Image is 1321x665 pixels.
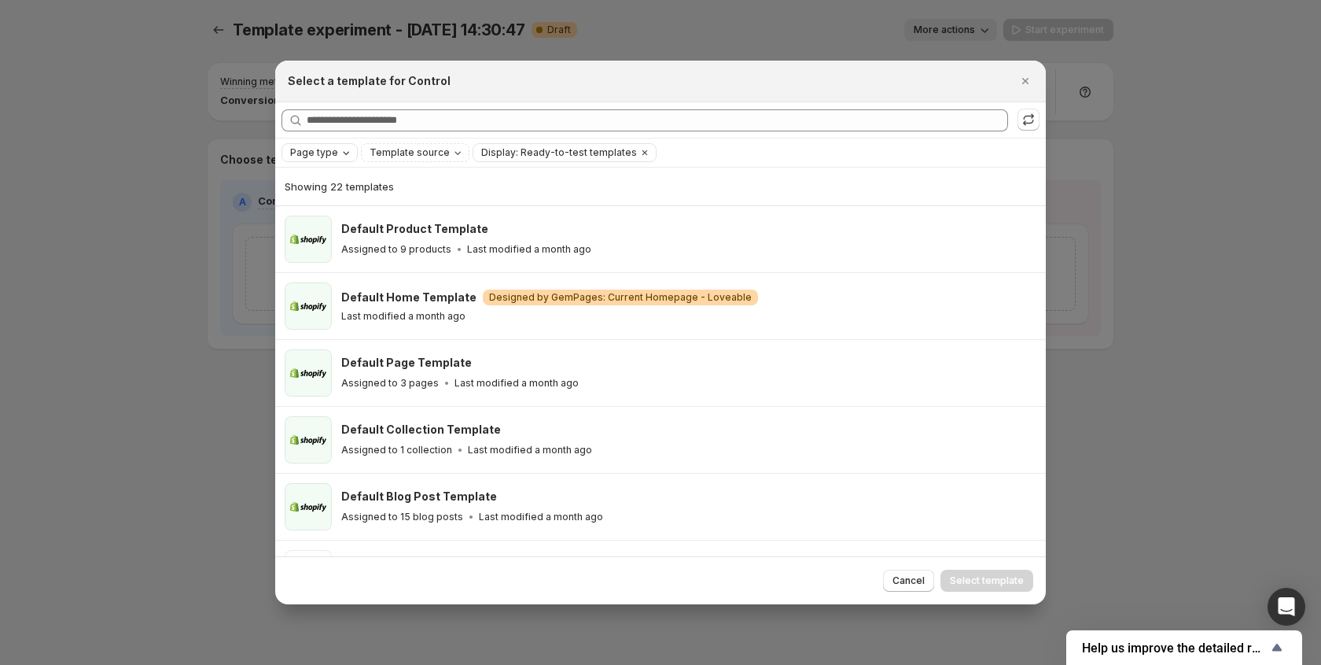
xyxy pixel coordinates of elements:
button: Display: Ready-to-test templates [473,144,637,161]
button: Close [1014,70,1036,92]
button: Page type [282,144,357,161]
p: Last modified a month ago [479,511,603,523]
img: Default Collection Template [285,416,332,464]
h3: Default Product Template [341,221,488,237]
p: Assigned to 1 collection [341,444,452,456]
span: Template source [370,146,450,159]
h3: Lovable PDP (desktop mobile) - GUIDE V2 [341,556,572,571]
p: Last modified a month ago [467,243,591,256]
h2: Select a template for Control [288,73,451,89]
h3: Default Collection Template [341,422,501,438]
h3: Default Home Template [341,290,477,305]
h3: Default Page Template [341,355,472,371]
span: Display: Ready-to-test templates [481,146,637,159]
p: Last modified a month ago [468,444,592,456]
span: Showing 22 templates [285,180,394,193]
p: Assigned to 15 blog posts [341,511,463,523]
button: Cancel [883,570,934,592]
span: Designed by GemPages: Current Homepage - Loveable [489,291,752,304]
img: Default Product Template [285,216,332,263]
span: Page type [290,146,338,159]
p: Assigned to 3 pages [341,377,439,390]
div: Open Intercom Messenger [1268,588,1305,626]
p: Last modified a month ago [341,310,465,323]
img: Default Page Template [285,349,332,397]
button: Show survey - Help us improve the detailed report for A/B campaigns [1082,638,1286,657]
p: Assigned to 9 products [341,243,451,256]
button: Template source [362,144,469,161]
img: Default Home Template [285,283,332,330]
img: Default Blog Post Template [285,483,332,530]
button: Clear [637,144,653,161]
p: Last modified a month ago [454,377,579,390]
h3: Default Blog Post Template [341,489,497,504]
span: Help us improve the detailed report for A/B campaigns [1082,641,1268,656]
span: Cancel [892,574,925,587]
